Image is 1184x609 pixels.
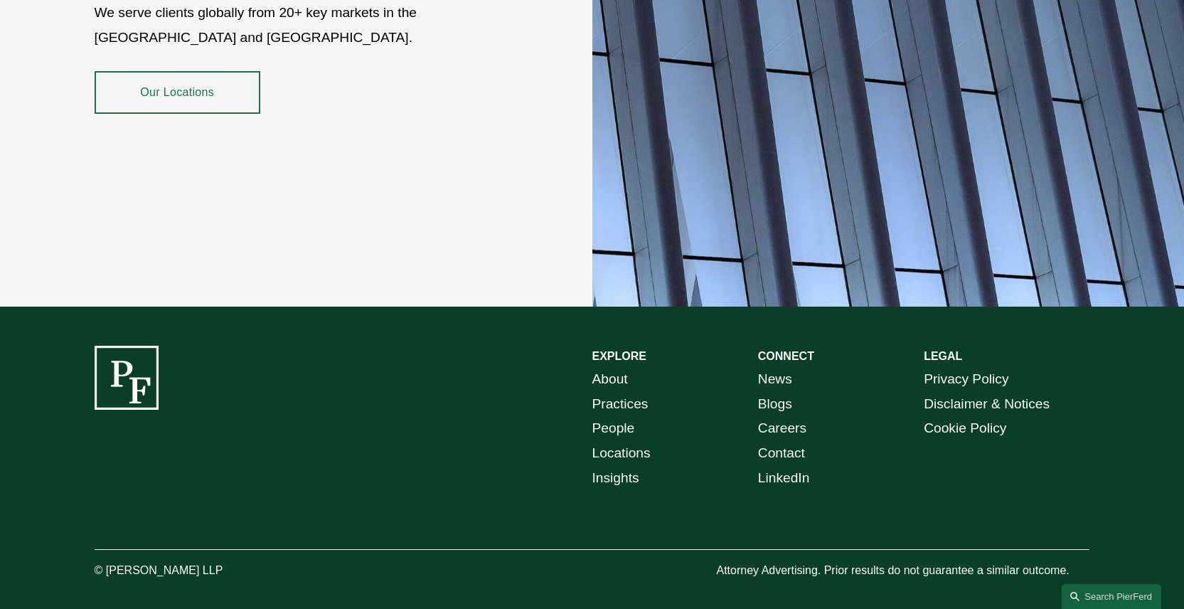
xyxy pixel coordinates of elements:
a: Careers [758,416,806,441]
a: Disclaimer & Notices [924,392,1050,417]
p: © [PERSON_NAME] LLP [95,561,302,581]
a: Contact [758,441,805,466]
a: Practices [592,392,649,417]
a: Locations [592,441,651,466]
strong: EXPLORE [592,350,646,362]
a: News [758,367,792,392]
a: About [592,367,628,392]
a: Our Locations [95,71,260,114]
a: LinkedIn [758,466,810,491]
p: Attorney Advertising. Prior results do not guarantee a similar outcome. [716,561,1089,581]
a: Search this site [1062,584,1161,609]
a: Privacy Policy [924,367,1008,392]
strong: CONNECT [758,350,814,362]
a: Insights [592,466,639,491]
strong: LEGAL [924,350,962,362]
a: People [592,416,635,441]
a: Blogs [758,392,792,417]
a: Cookie Policy [924,416,1006,441]
p: We serve clients globally from 20+ key markets in the [GEOGRAPHIC_DATA] and [GEOGRAPHIC_DATA]. [95,1,509,50]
